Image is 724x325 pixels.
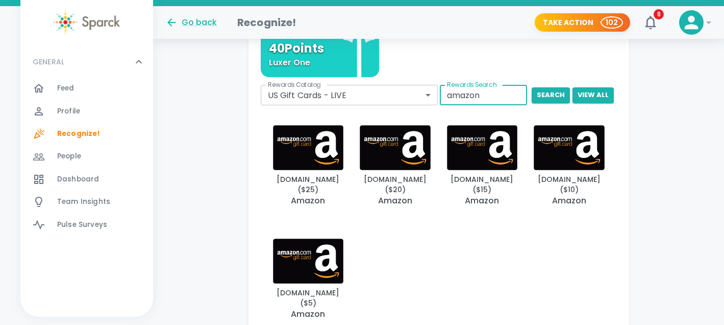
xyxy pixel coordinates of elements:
[638,10,663,35] button: 8
[57,197,110,207] span: Team Insights
[606,17,618,28] p: 102
[443,113,522,219] button: Amazon.com ($15)[DOMAIN_NAME] ($15)Amazon
[534,174,605,195] p: [DOMAIN_NAME] ($10)
[20,214,153,236] a: Pulse Surveys
[532,87,570,103] button: search
[20,77,153,240] div: GENERAL
[447,125,518,170] img: Amazon.com ($15)
[552,195,586,207] p: Amazon
[269,113,348,219] button: Amazon.com ($25)[DOMAIN_NAME] ($25)Amazon
[273,174,344,195] p: [DOMAIN_NAME] ($25)
[534,125,605,170] img: Amazon.com ($10)
[269,42,324,55] p: 40 Points
[20,100,153,123] a: Profile
[165,16,217,29] button: Go back
[57,151,81,161] span: People
[57,174,99,184] span: Dashboard
[57,220,107,230] span: Pulse Surveys
[269,57,310,69] p: Luxer One
[535,13,630,32] button: Take Action 102
[57,106,80,117] span: Profile
[20,123,153,145] a: Recognize!
[57,129,101,139] span: Recognize!
[20,47,153,77] div: GENERAL
[440,85,528,105] input: Search from our Store
[20,168,153,191] a: Dashboard
[465,195,499,207] p: Amazon
[291,308,325,320] p: Amazon
[20,77,153,100] a: Feed
[237,14,296,31] h1: Recognize!
[654,9,664,19] span: 8
[261,85,438,105] div: US Gift Cards - LIVE
[268,80,320,89] label: Rewards Catalog
[273,239,344,284] img: Amazon.com ($5)
[360,125,431,170] img: Amazon.com ($20)
[33,57,64,67] p: GENERAL
[261,6,380,78] button: 40PointsLuxer One
[54,10,120,34] img: Sparck logo
[378,195,412,207] p: Amazon
[273,125,344,170] img: Amazon.com ($25)
[447,174,518,195] p: [DOMAIN_NAME] ($15)
[447,80,497,89] label: Rewards Search
[360,174,431,195] p: [DOMAIN_NAME] ($20)
[273,288,344,308] p: [DOMAIN_NAME] ($5)
[530,113,609,219] button: Amazon.com ($10)[DOMAIN_NAME] ($10)Amazon
[572,87,614,103] button: View All
[57,83,74,94] span: Feed
[20,191,153,213] a: Team Insights
[20,145,153,168] a: People
[356,113,435,219] button: Amazon.com ($20)[DOMAIN_NAME] ($20)Amazon
[20,10,153,34] a: Sparck logo
[291,195,325,207] p: Amazon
